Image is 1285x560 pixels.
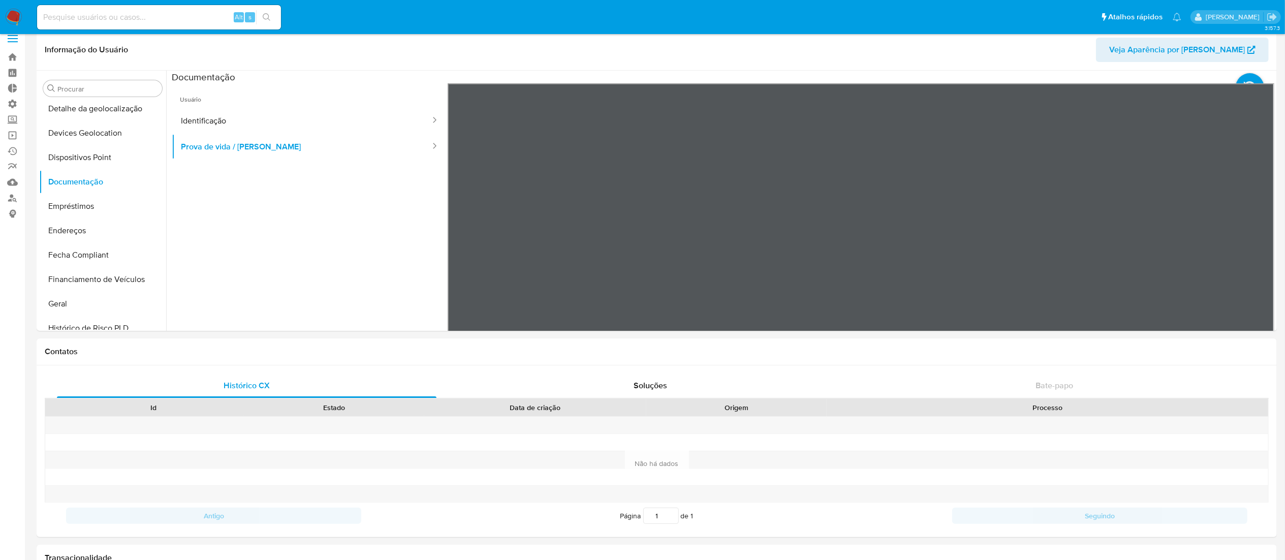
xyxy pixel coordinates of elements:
[39,267,166,292] button: Financiamento de Veículos
[39,170,166,194] button: Documentação
[45,45,128,55] h1: Informação do Usuário
[70,402,236,413] div: Id
[1173,13,1181,21] a: Notificações
[39,243,166,267] button: Fecha Compliant
[1109,38,1245,62] span: Veja Aparência por [PERSON_NAME]
[653,402,820,413] div: Origem
[39,97,166,121] button: Detalhe da geolocalização
[39,121,166,145] button: Devices Geolocation
[39,145,166,170] button: Dispositivos Point
[57,84,158,94] input: Procurar
[39,219,166,243] button: Endereços
[952,508,1247,524] button: Seguindo
[235,12,243,22] span: Alt
[39,194,166,219] button: Empréstimos
[66,508,361,524] button: Antigo
[45,347,1269,357] h1: Contatos
[1036,380,1073,391] span: Bate-papo
[1108,12,1163,22] span: Atalhos rápidos
[691,511,694,521] span: 1
[47,84,55,92] button: Procurar
[620,508,694,524] span: Página de
[224,380,270,391] span: Histórico CX
[37,11,281,24] input: Pesquise usuários ou casos...
[39,292,166,316] button: Geral
[834,402,1261,413] div: Processo
[1096,38,1269,62] button: Veja Aparência por [PERSON_NAME]
[39,316,166,340] button: Histórico de Risco PLD
[256,10,277,24] button: search-icon
[634,380,667,391] span: Soluções
[248,12,252,22] span: s
[1206,12,1263,22] p: adriano.brito@mercadolivre.com
[1265,24,1280,32] span: 3.157.3
[431,402,639,413] div: Data de criação
[1267,12,1277,22] a: Sair
[250,402,417,413] div: Estado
